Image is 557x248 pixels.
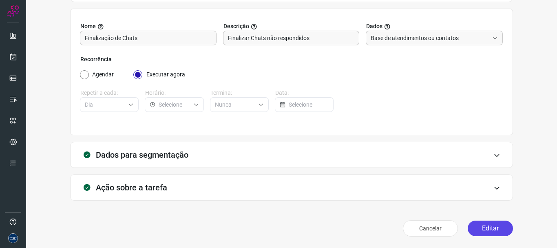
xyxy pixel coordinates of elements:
label: Data: [275,89,334,97]
input: Selecione [215,98,255,112]
input: Selecione [85,98,125,112]
button: Cancelar [403,220,458,237]
label: Recorrência [80,55,503,64]
img: Logo [7,5,19,17]
label: Repetir a cada: [80,89,139,97]
label: Termina: [210,89,269,97]
span: Descrição [223,22,249,31]
h3: Ação sobre a tarefa [96,183,167,192]
label: Executar agora [146,70,185,79]
img: d06bdf07e729e349525d8f0de7f5f473.png [8,233,18,243]
input: Digite o nome para a sua tarefa. [85,31,212,45]
label: Horário: [145,89,203,97]
input: Selecione [289,98,328,112]
span: Nome [80,22,96,31]
input: Forneça uma breve descrição da sua tarefa. [228,31,355,45]
input: Selecione o tipo de envio [371,31,489,45]
button: Editar [468,221,513,236]
label: Agendar [92,70,114,79]
h3: Dados para segmentação [96,150,188,160]
input: Selecione [159,98,190,112]
span: Dados [366,22,382,31]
